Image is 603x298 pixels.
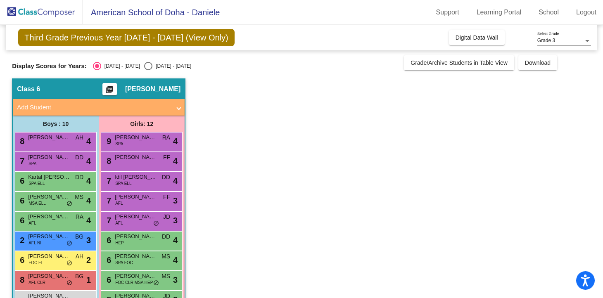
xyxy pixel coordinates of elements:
span: [PERSON_NAME] [115,213,156,221]
span: Kartal [PERSON_NAME] [28,173,69,181]
span: 4 [86,175,91,187]
span: SPA ELL [115,180,131,187]
span: MS [161,252,170,261]
span: DD [75,153,83,162]
span: AFL [28,220,36,226]
span: do_not_disturb_alt [66,240,72,247]
span: Display Scores for Years: [12,62,87,70]
div: [DATE] - [DATE] [101,62,140,70]
span: BG [75,232,83,241]
span: do_not_disturb_alt [66,260,72,267]
span: Download [525,59,551,66]
span: AFL CLR [28,279,45,286]
span: [PERSON_NAME] [125,85,180,93]
span: FOC CLR MSA HEP [115,279,153,286]
span: 3 [173,194,178,207]
span: 9 [104,137,111,146]
span: 4 [86,135,91,147]
span: 3 [173,274,178,286]
a: Logout [570,6,603,19]
span: [PERSON_NAME] [115,133,156,142]
span: 1 [86,274,91,286]
span: [PERSON_NAME] [115,232,156,241]
span: DD [162,173,170,182]
span: [PERSON_NAME] [28,193,69,201]
span: AFL NI [28,240,41,246]
span: do_not_disturb_alt [153,220,159,227]
div: Boys : 10 [13,116,99,132]
span: FOC ELL [28,260,46,266]
span: Third Grade Previous Year [DATE] - [DATE] (View Only) [18,29,235,46]
span: [PERSON_NAME] [28,213,69,221]
span: [PERSON_NAME] [115,272,156,280]
span: Grade/Archive Students in Table View [411,59,508,66]
span: SPA FOC [115,260,133,266]
span: 6 [18,176,24,185]
span: JD [163,213,170,221]
span: 6 [18,196,24,205]
span: [PERSON_NAME] [28,153,69,161]
span: do_not_disturb_alt [153,280,159,286]
span: 8 [104,156,111,166]
span: 8 [18,137,24,146]
span: 2 [18,236,24,245]
span: 4 [173,254,178,266]
mat-radio-group: Select an option [93,62,191,70]
span: 7 [104,176,111,185]
a: School [532,6,565,19]
span: [PERSON_NAME] [28,252,69,260]
span: [PERSON_NAME] [28,272,69,280]
div: Girls: 12 [99,116,185,132]
span: 3 [173,214,178,227]
span: Grade 3 [537,38,555,43]
span: BG [75,272,83,281]
div: [DATE] - [DATE] [152,62,191,70]
span: AH [76,133,83,142]
span: [PERSON_NAME] [115,193,156,201]
span: 2 [86,254,91,266]
button: Digital Data Wall [449,30,505,45]
span: SPA ELL [28,180,45,187]
span: do_not_disturb_alt [66,280,72,286]
span: AFL [115,220,123,226]
span: 6 [104,255,111,265]
span: DD [75,173,83,182]
span: DD [162,232,170,241]
span: 6 [18,216,24,225]
span: 6 [104,236,111,245]
span: SPA [115,141,123,147]
span: 4 [173,135,178,147]
span: Digital Data Wall [456,34,498,41]
span: HEP [115,240,124,246]
button: Print Students Details [102,83,117,95]
span: MSA ELL [28,200,46,206]
span: 6 [18,255,24,265]
mat-expansion-panel-header: Add Student [13,99,185,116]
span: 4 [173,155,178,167]
span: RA [162,133,170,142]
a: Learning Portal [470,6,528,19]
span: FF [163,153,170,162]
span: SPA [28,161,36,167]
span: 4 [173,175,178,187]
span: 6 [104,275,111,284]
span: [PERSON_NAME] [28,232,69,241]
span: 4 [173,234,178,246]
span: American School of Doha - Daniele [83,6,220,19]
a: Support [430,6,466,19]
span: FF [163,193,170,201]
mat-panel-title: Add Student [17,103,171,112]
span: 4 [86,214,91,227]
span: 7 [104,196,111,205]
span: [PERSON_NAME] [115,153,156,161]
span: AFL [115,200,123,206]
span: do_not_disturb_alt [66,201,72,207]
span: [PERSON_NAME] [28,133,69,142]
button: Download [518,55,557,70]
button: Grade/Archive Students in Table View [404,55,514,70]
span: RA [76,213,83,221]
span: Class 6 [17,85,40,93]
span: 7 [104,216,111,225]
span: MS [161,272,170,281]
span: 7 [18,156,24,166]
